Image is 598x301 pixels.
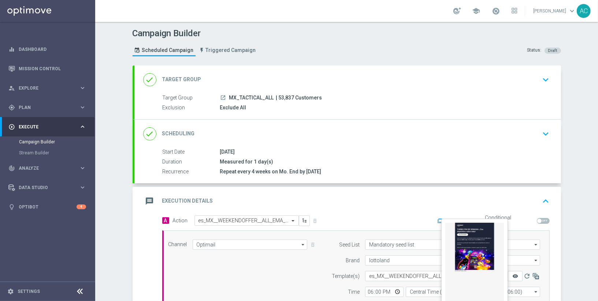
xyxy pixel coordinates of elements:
label: Template(s) [332,273,360,279]
span: Data Studio [19,185,79,190]
a: [PERSON_NAME]keyboard_arrow_down [532,5,577,16]
div: Explore [8,85,79,91]
ng-select: es_MX__WEEKENDOFFER__ALL_EMA_TAC_GM [194,215,299,226]
span: Execute [19,125,79,129]
div: done Target Group keyboard_arrow_down [143,73,552,87]
button: keyboard_arrow_up [540,194,552,208]
span: Plan [19,105,79,110]
i: keyboard_arrow_right [79,184,86,191]
i: remove_red_eye [512,273,518,279]
button: equalizer Dashboard [8,46,86,52]
i: keyboard_arrow_up [541,196,551,207]
button: person_search Explore keyboard_arrow_right [8,85,86,91]
label: Start Date [163,149,220,155]
i: keyboard_arrow_right [79,165,86,172]
label: Seed List [339,242,360,248]
button: track_changes Analyze keyboard_arrow_right [8,165,86,171]
div: Campaign Builder [19,136,94,147]
a: Settings [18,289,40,294]
button: Mission Control [8,66,86,72]
span: Scheduled Campaign [142,47,194,53]
i: arrow_drop_down [532,256,540,265]
div: lightbulb Optibot 4 [8,204,86,210]
div: done Scheduling keyboard_arrow_down [143,127,552,141]
i: arrow_drop_down [532,240,540,249]
i: play_circle_outline [8,124,15,130]
span: Draft [548,48,557,53]
label: Target Group [163,95,220,101]
button: remove_red_eye [508,271,523,281]
i: refresh [523,272,531,280]
ng-select: es_MX__WEEKENDOFFER__ALL_EMA_TAC_GM [365,271,508,281]
a: Dashboard [19,39,86,59]
span: MX_TACTICAL_ALL [229,95,274,101]
div: [DATE] [220,148,547,155]
i: settings [7,288,14,295]
label: Channel [168,241,187,248]
h2: Execution Details [162,197,213,204]
i: equalizer [8,46,15,53]
a: Campaign Builder [19,139,76,145]
input: Select time zone [406,287,540,297]
h2: Target Group [162,76,201,83]
h1: Campaign Builder [133,28,260,39]
i: launch [220,95,226,101]
button: play_circle_outline Execute keyboard_arrow_right [8,124,86,130]
div: Stream Builder [19,147,94,158]
span: Analyze [19,166,79,170]
label: Recurrence [163,169,220,175]
span: keyboard_arrow_down [568,7,576,15]
i: done [143,73,156,86]
i: keyboard_arrow_down [541,128,551,139]
div: message Execution Details keyboard_arrow_up [143,194,552,208]
i: person_search [8,85,15,91]
i: gps_fixed [8,104,15,111]
a: Optibot [19,197,77,217]
span: Triggered Campaign [206,47,256,53]
i: lightbulb [8,204,15,210]
i: message [143,195,156,208]
button: refresh [523,271,531,281]
div: Exclude All [220,104,547,111]
span: | 53,837 Customers [276,95,322,101]
button: Data Studio keyboard_arrow_right [8,185,86,191]
div: Analyze [8,165,79,172]
div: AC [577,4,591,18]
button: keyboard_arrow_down [540,73,552,87]
button: Add Promotion [437,217,478,225]
button: keyboard_arrow_down [540,127,552,141]
button: gps_fixed Plan keyboard_arrow_right [8,105,86,110]
span: A [162,217,169,224]
input: Select channel [193,240,308,250]
label: Brand [346,257,360,264]
i: track_changes [8,165,15,172]
div: Status: [527,47,542,54]
i: keyboard_arrow_right [79,84,86,91]
i: done [143,127,156,140]
div: Measured for 1 day(s) [220,158,547,165]
i: keyboard_arrow_right [79,104,86,111]
div: Data Studio [8,184,79,191]
div: Repeat every 4 weeks on Mo. End by [DATE] [220,168,547,175]
a: Triggered Campaign [197,44,258,56]
a: Scheduled Campaign [133,44,196,56]
input: Select [365,255,540,266]
a: Stream Builder [19,150,76,156]
div: Optibot [8,197,86,217]
div: Plan [8,104,79,111]
label: Action [173,218,188,224]
div: Execute [8,124,79,130]
i: arrow_drop_down [300,240,307,249]
div: Dashboard [8,39,86,59]
colored-tag: Draft [545,47,561,53]
label: Conditional Execution [485,215,534,227]
h2: Scheduling [162,130,195,137]
span: Explore [19,86,79,90]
